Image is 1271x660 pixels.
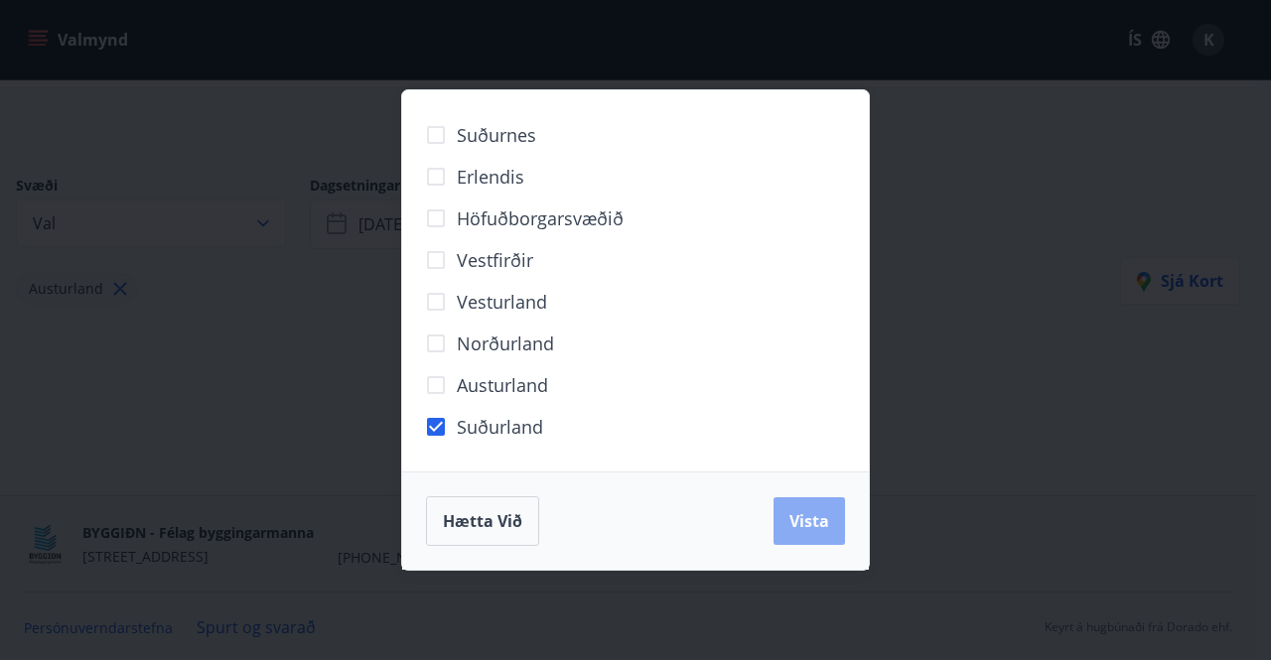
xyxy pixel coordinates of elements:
span: Vista [789,510,829,532]
button: Vista [774,497,845,545]
span: Erlendis [457,164,524,190]
span: Austurland [457,372,548,398]
button: Hætta við [426,496,539,546]
span: Norðurland [457,330,554,356]
span: Suðurland [457,414,543,440]
span: Vestfirðir [457,247,533,273]
span: Vesturland [457,289,547,315]
span: Suðurnes [457,122,536,148]
span: Höfuðborgarsvæðið [457,205,624,231]
span: Hætta við [443,510,522,532]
